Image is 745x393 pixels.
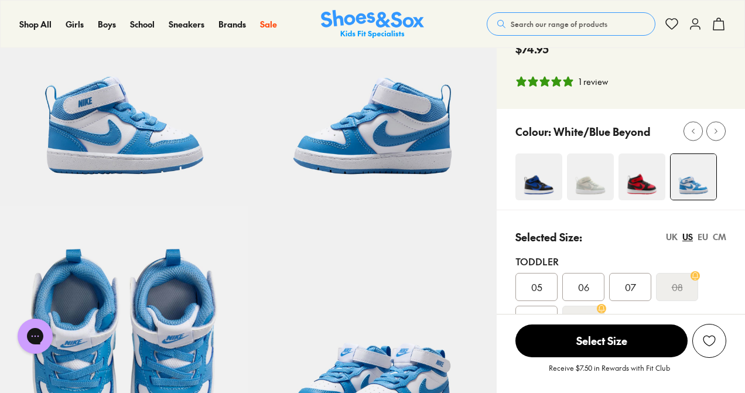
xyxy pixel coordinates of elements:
[713,231,726,243] div: CM
[515,76,608,88] button: 5 stars, 1 ratings
[579,76,608,88] div: 1 review
[218,18,246,30] a: Brands
[671,154,716,200] img: 4-527584_1
[515,324,688,357] span: Select Size
[576,313,591,327] s: 010
[692,324,726,358] button: Add to Wishlist
[531,313,542,327] span: 09
[578,280,589,294] span: 06
[515,254,726,268] div: Toddler
[19,18,52,30] a: Shop All
[12,315,59,358] iframe: Gorgias live chat messenger
[515,124,551,139] p: Colour:
[666,231,678,243] div: UK
[567,153,614,200] img: 4-537455_1
[98,18,116,30] a: Boys
[515,41,549,57] span: $74.95
[515,229,582,245] p: Selected Size:
[682,231,693,243] div: US
[625,280,636,294] span: 07
[260,18,277,30] a: Sale
[321,10,424,39] a: Shoes & Sox
[531,280,542,294] span: 05
[130,18,155,30] a: School
[672,280,683,294] s: 08
[515,153,562,200] img: 4-537458_1
[321,10,424,39] img: SNS_Logo_Responsive.svg
[549,363,670,384] p: Receive $7.50 in Rewards with Fit Club
[698,231,708,243] div: EU
[618,153,665,200] img: 4-501866_1
[487,12,655,36] button: Search our range of products
[511,19,607,29] span: Search our range of products
[515,324,688,358] button: Select Size
[169,18,204,30] a: Sneakers
[553,124,651,139] p: White/Blue Beyond
[66,18,84,30] a: Girls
